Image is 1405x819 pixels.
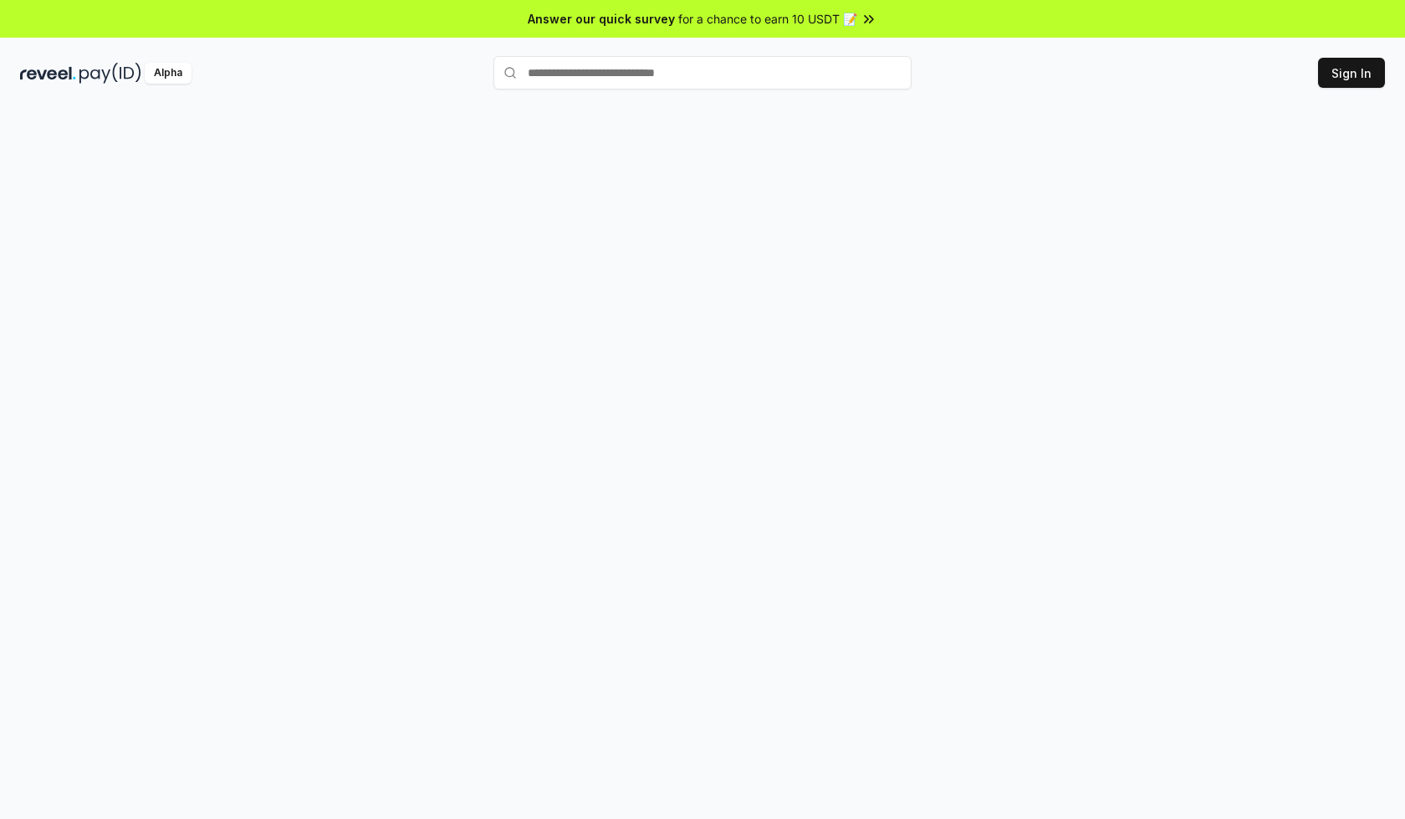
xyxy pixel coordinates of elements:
[20,63,76,84] img: reveel_dark
[79,63,141,84] img: pay_id
[145,63,192,84] div: Alpha
[678,10,857,28] span: for a chance to earn 10 USDT 📝
[1318,58,1385,88] button: Sign In
[528,10,675,28] span: Answer our quick survey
